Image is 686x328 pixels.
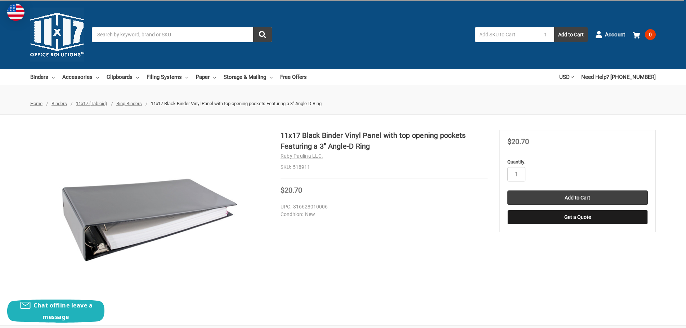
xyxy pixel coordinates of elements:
[507,137,529,146] span: $20.70
[595,25,625,44] a: Account
[281,130,488,152] h1: 11x17 Black Binder Vinyl Panel with top opening pockets Featuring a 3" Angle-D Ring
[475,27,537,42] input: Add SKU to Cart
[645,29,656,40] span: 0
[281,203,484,211] dd: 816628010006
[280,69,307,85] a: Free Offers
[116,101,142,106] a: Ring Binders
[30,101,42,106] a: Home
[581,69,656,85] a: Need Help? [PHONE_NUMBER]
[281,211,303,218] dt: Condition:
[281,203,291,211] dt: UPC:
[62,69,99,85] a: Accessories
[281,163,488,171] dd: 518911
[281,211,484,218] dd: New
[151,101,322,106] span: 11x17 Black Binder Vinyl Panel with top opening pockets Featuring a 3" Angle-D Ring
[224,69,273,85] a: Storage & Mailing
[196,69,216,85] a: Paper
[51,101,67,106] a: Binders
[7,300,104,323] button: Chat offline leave a message
[147,69,188,85] a: Filing Systems
[605,31,625,39] span: Account
[554,27,588,42] button: Add to Cart
[281,163,291,171] dt: SKU:
[507,158,648,166] label: Quantity:
[507,210,648,224] button: Get a Quote
[30,69,55,85] a: Binders
[507,190,648,205] input: Add to Cart
[92,27,272,42] input: Search by keyword, brand or SKU
[107,69,139,85] a: Clipboards
[30,8,84,62] img: 11x17.com
[281,153,323,159] a: Ruby Paulina LLC.
[633,25,656,44] a: 0
[33,301,93,321] span: Chat offline leave a message
[559,69,574,85] a: USD
[7,4,24,21] img: duty and tax information for United States
[281,186,302,194] span: $20.70
[76,101,107,106] a: 11x17 (Tabloid)
[59,176,239,264] img: 11x17 Black Binder Vinyl Panel with top opening pockets Featuring a 3" Angle-D Ring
